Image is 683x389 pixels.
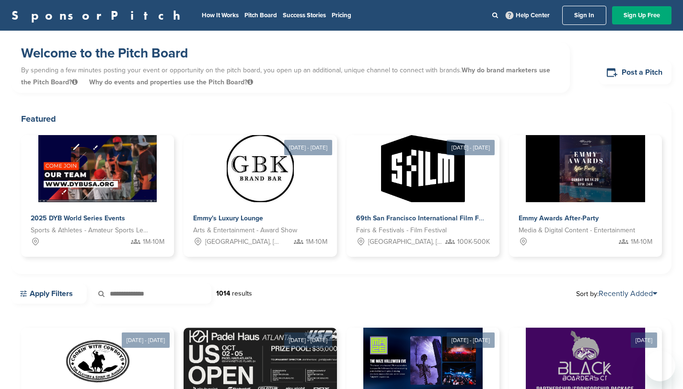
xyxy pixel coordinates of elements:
[599,289,657,298] a: Recently Added
[526,135,645,202] img: Sponsorpitch &
[202,11,239,19] a: How It Works
[21,112,662,126] h2: Featured
[306,237,327,247] span: 1M-10M
[89,78,253,86] span: Why do events and properties use the Pitch Board?
[284,140,332,155] div: [DATE] - [DATE]
[347,120,499,257] a: [DATE] - [DATE] Sponsorpitch & 69th San Francisco International Film Festival Fairs & Festivals -...
[12,9,186,22] a: SponsorPitch
[21,62,560,91] p: By spending a few minutes posting your event or opportunity on the pitch board, you open up an ad...
[31,214,125,222] span: 2025 DYB World Series Events
[457,237,490,247] span: 100K-500K
[31,225,150,236] span: Sports & Athletes - Amateur Sports Leagues
[227,135,294,202] img: Sponsorpitch &
[122,332,170,348] div: [DATE] - [DATE]
[38,135,157,202] img: Sponsorpitch &
[381,135,465,202] img: Sponsorpitch &
[21,135,174,257] a: Sponsorpitch & 2025 DYB World Series Events Sports & Athletes - Amateur Sports Leagues 1M-10M
[356,214,499,222] span: 69th San Francisco International Film Festival
[631,332,657,348] div: [DATE]
[284,332,332,348] div: [DATE] - [DATE]
[244,11,277,19] a: Pitch Board
[143,237,164,247] span: 1M-10M
[562,6,606,25] a: Sign In
[519,225,635,236] span: Media & Digital Content - Entertainment
[509,135,662,257] a: Sponsorpitch & Emmy Awards After-Party Media & Digital Content - Entertainment 1M-10M
[368,237,443,247] span: [GEOGRAPHIC_DATA], [GEOGRAPHIC_DATA]
[504,10,552,21] a: Help Center
[447,140,495,155] div: [DATE] - [DATE]
[519,214,599,222] span: Emmy Awards After-Party
[599,61,671,84] a: Post a Pitch
[356,225,447,236] span: Fairs & Festivals - Film Festival
[205,237,280,247] span: [GEOGRAPHIC_DATA], [GEOGRAPHIC_DATA]
[232,289,252,297] span: results
[631,237,652,247] span: 1M-10M
[184,120,336,257] a: [DATE] - [DATE] Sponsorpitch & Emmy's Luxury Lounge Arts & Entertainment - Award Show [GEOGRAPHIC...
[193,225,297,236] span: Arts & Entertainment - Award Show
[283,11,326,19] a: Success Stories
[21,45,560,62] h1: Welcome to the Pitch Board
[612,6,671,24] a: Sign Up Free
[216,289,230,297] strong: 1014
[645,351,675,381] iframe: Button to launch messaging window
[576,290,657,297] span: Sort by:
[332,11,351,19] a: Pricing
[12,284,87,304] a: Apply Filters
[193,214,263,222] span: Emmy's Luxury Lounge
[447,332,495,348] div: [DATE] - [DATE]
